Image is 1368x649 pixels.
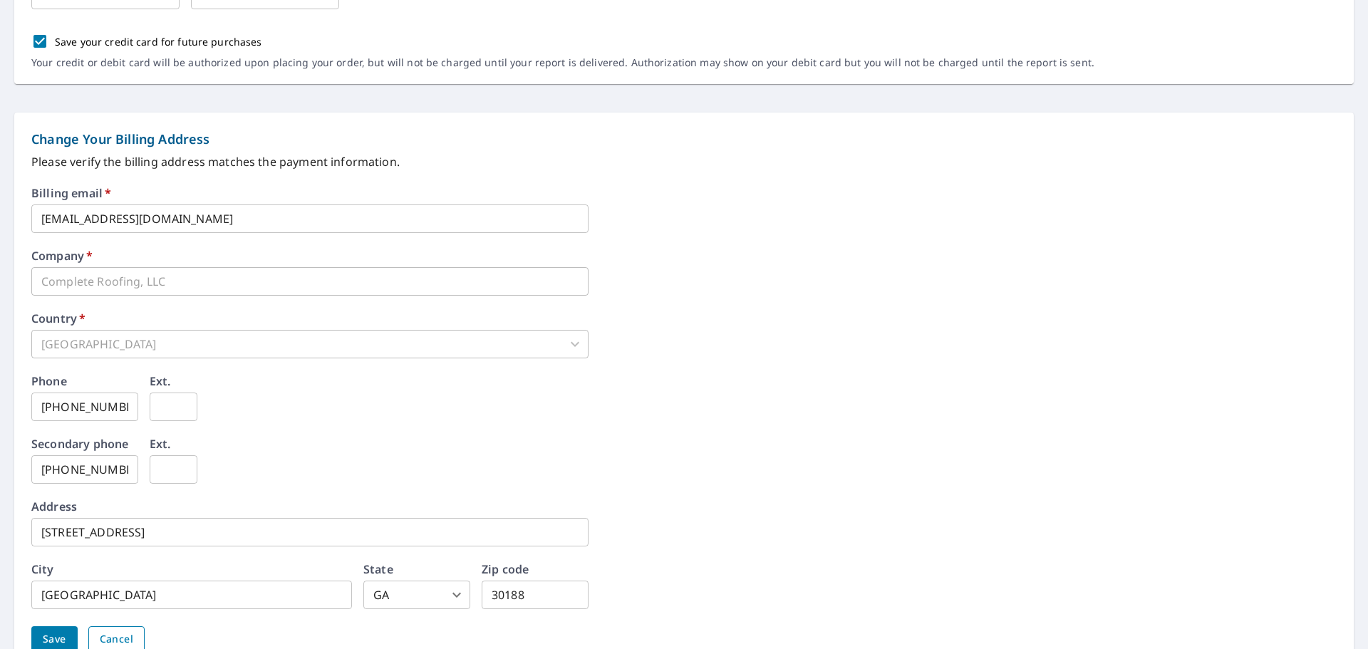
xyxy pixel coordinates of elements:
[31,313,85,324] label: Country
[31,438,128,450] label: Secondary phone
[31,330,589,358] div: [GEOGRAPHIC_DATA]
[100,630,133,648] span: Cancel
[150,438,171,450] label: Ext.
[31,250,93,261] label: Company
[363,564,393,575] label: State
[43,630,66,648] span: Save
[55,34,262,49] p: Save your credit card for future purchases
[31,375,67,387] label: Phone
[482,564,529,575] label: Zip code
[31,187,111,199] label: Billing email
[31,153,1337,170] p: Please verify the billing address matches the payment information.
[363,581,470,609] div: GA
[31,501,77,512] label: Address
[31,56,1094,69] p: Your credit or debit card will be authorized upon placing your order, but will not be charged unt...
[31,564,54,575] label: City
[150,375,171,387] label: Ext.
[31,130,1337,149] p: Change Your Billing Address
